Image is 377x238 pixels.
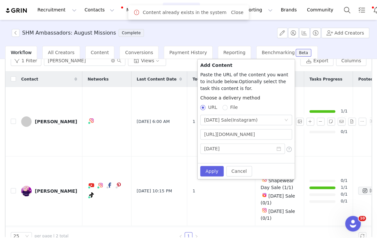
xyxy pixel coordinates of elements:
[192,118,195,125] span: 1
[11,55,41,66] button: 1 Filter
[358,216,366,221] span: 10
[205,105,220,110] span: URL
[231,10,244,15] a: Close
[321,28,369,38] button: Add Creators
[236,3,276,17] button: Reporting
[262,177,267,182] img: instagram.svg
[81,3,118,17] button: Contacts
[200,166,224,176] button: Apply
[284,118,288,123] i: icon: down
[262,50,295,55] span: Benchmarking
[98,183,103,188] img: instagram.svg
[336,55,366,66] button: Columns
[223,50,245,55] span: Reporting
[143,9,226,16] span: Content already exists in the system
[228,105,240,110] span: File
[345,216,361,231] iframe: Intercom live chat
[303,3,340,17] a: Community
[5,7,28,14] img: grin logo
[21,116,77,127] a: [PERSON_NAME]
[11,50,32,55] span: Workflow
[200,95,260,100] label: Choose a delivery method
[137,76,177,82] span: Last Content Date
[91,50,109,55] span: Content
[192,188,195,194] span: 1
[260,193,295,205] span: [DATE] Sale (0/1)
[22,29,116,37] h3: SHM Ambassadors: August Missions
[137,118,170,125] span: [DATE] 6:00 AM
[21,186,32,196] img: c56a7c24-cade-4aed-ab04-65e258f181a3.jpg
[35,188,77,194] div: [PERSON_NAME]
[341,128,347,135] a: 0/1
[192,76,244,82] span: Total Content Delivered
[88,76,108,82] span: Networks
[200,3,236,17] button: Content
[341,184,347,191] a: 1/1
[299,51,308,55] div: Beta
[117,58,121,63] i: icon: search
[89,118,94,123] img: instagram.svg
[119,3,162,17] button: Messages
[340,3,354,17] button: Search
[309,76,342,82] span: Tasks Progress
[277,3,302,17] a: Brands
[44,55,125,66] input: Search...
[163,3,200,17] button: Program
[125,50,153,55] span: Conversions
[200,79,286,91] span: Optionally select the task this content is for.
[300,55,333,66] button: Export
[231,117,258,123] span: (Instagram)
[341,108,347,115] a: 1/1
[34,3,80,17] button: Recruitment
[200,72,288,84] span: Paste the URL of the content you want to include below.
[21,186,77,196] a: [PERSON_NAME]
[111,59,115,63] i: icon: close-circle
[338,118,348,126] span: Send Email
[341,177,347,184] a: 0/1
[200,129,292,140] input: URL
[341,198,347,205] a: 0/1
[355,3,369,17] a: Tasks
[12,29,147,37] span: [object Object]
[341,115,347,122] a: 0/1
[35,119,77,124] div: [PERSON_NAME]
[137,188,172,194] span: [DATE] 10:15 PM
[48,50,74,55] span: All Creators
[21,76,38,82] span: Contact
[226,166,252,176] button: Cancel
[262,208,267,213] img: instagram.svg
[204,115,258,125] div: [DATE] Sale
[169,50,207,55] span: Payment History
[200,62,292,69] p: Add Content
[128,55,166,66] button: Views
[276,146,281,151] i: icon: calendar
[200,143,285,154] input: Posted Date
[262,192,267,198] img: instagram-reels.svg
[260,209,295,221] span: [DATE] Sale (0/1)
[119,29,144,37] span: Complete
